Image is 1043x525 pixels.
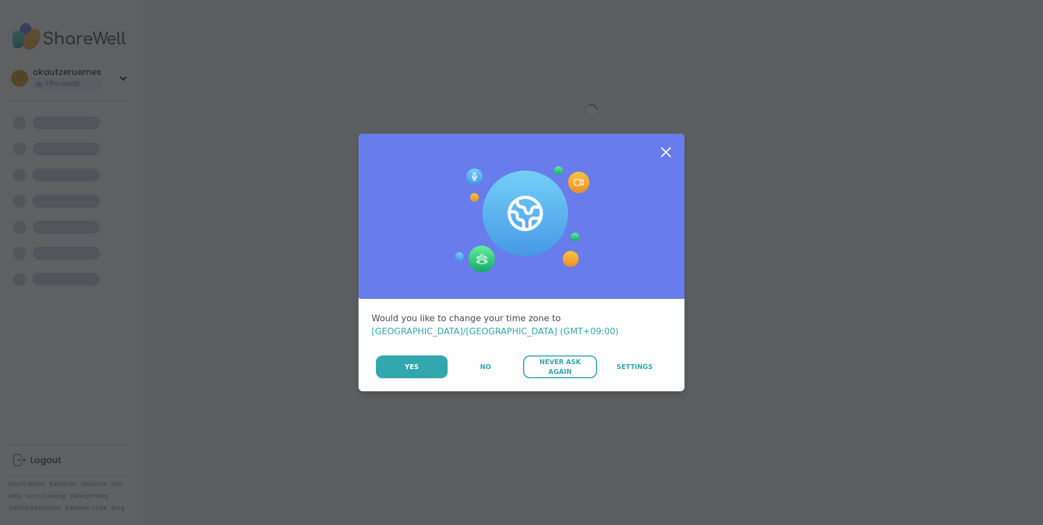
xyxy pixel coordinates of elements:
[454,166,589,273] img: Session Experience
[529,357,591,377] span: Never Ask Again
[617,362,653,372] span: Settings
[376,355,448,378] button: Yes
[372,312,671,338] div: Would you like to change your time zone to
[598,355,671,378] a: Settings
[480,362,491,372] span: No
[449,355,522,378] button: No
[372,326,619,336] span: [GEOGRAPHIC_DATA]/[GEOGRAPHIC_DATA] (GMT+09:00)
[405,362,419,372] span: Yes
[523,355,596,378] button: Never Ask Again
